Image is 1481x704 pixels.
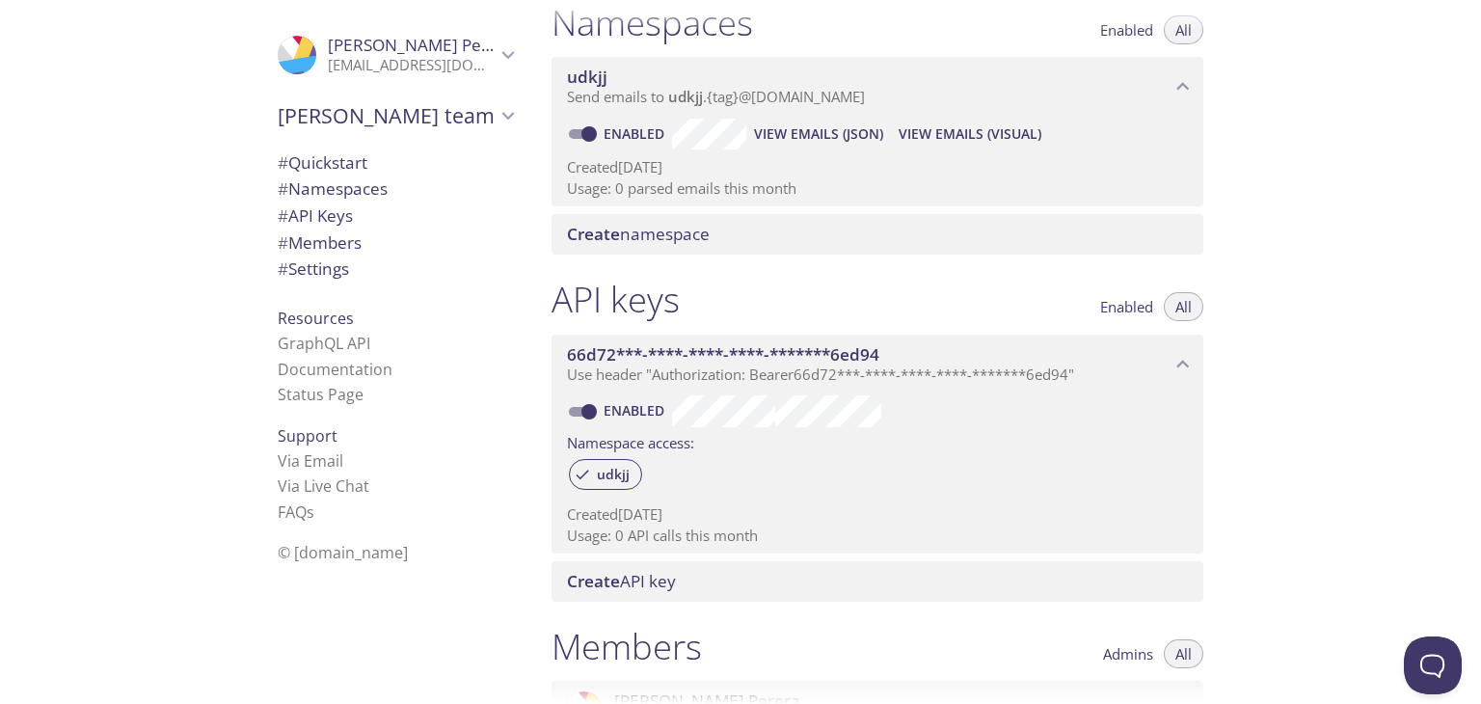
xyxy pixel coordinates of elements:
h1: Namespaces [552,1,753,44]
button: View Emails (Visual) [891,119,1049,149]
span: Resources [278,308,354,329]
span: API key [567,570,676,592]
div: udkjj [569,459,642,490]
span: Settings [278,257,349,280]
span: udkjj [567,66,607,88]
h1: Members [552,625,702,668]
div: udkjj namespace [552,57,1203,117]
button: Admins [1091,639,1165,668]
label: Namespace access: [567,427,694,455]
span: udkjj [585,466,641,483]
a: FAQ [278,501,314,523]
div: Ryan Perera [262,23,528,87]
span: # [278,204,288,227]
div: Namespaces [262,176,528,203]
span: Create [567,223,620,245]
div: Quickstart [262,149,528,176]
iframe: Help Scout Beacon - Open [1404,636,1462,694]
div: Ryan's team [262,91,528,141]
h1: API keys [552,278,680,321]
span: Support [278,425,337,447]
a: Enabled [601,124,672,143]
button: All [1164,292,1203,321]
a: Via Email [278,450,343,472]
span: [PERSON_NAME] team [278,102,496,129]
div: Create namespace [552,214,1203,255]
a: Documentation [278,359,392,380]
a: GraphQL API [278,333,370,354]
button: Enabled [1089,292,1165,321]
span: Members [278,231,362,254]
div: Members [262,230,528,257]
span: © [DOMAIN_NAME] [278,542,408,563]
p: Usage: 0 API calls this month [567,526,1188,546]
a: Enabled [601,401,672,420]
button: View Emails (JSON) [746,119,891,149]
span: View Emails (JSON) [754,122,883,146]
span: API Keys [278,204,353,227]
span: Quickstart [278,151,367,174]
span: s [307,501,314,523]
p: Created [DATE] [567,504,1188,525]
a: Via Live Chat [278,475,369,497]
div: API Keys [262,203,528,230]
p: Usage: 0 parsed emails this month [567,178,1188,199]
span: Create [567,570,620,592]
div: Create API Key [552,561,1203,602]
span: # [278,177,288,200]
p: [EMAIL_ADDRESS][DOMAIN_NAME] [328,56,496,75]
span: # [278,231,288,254]
span: udkjj [668,87,703,106]
span: View Emails (Visual) [899,122,1041,146]
p: Created [DATE] [567,157,1188,177]
span: # [278,151,288,174]
div: Team Settings [262,256,528,283]
span: # [278,257,288,280]
span: namespace [567,223,710,245]
span: Send emails to . {tag} @[DOMAIN_NAME] [567,87,865,106]
a: Status Page [278,384,364,405]
span: Namespaces [278,177,388,200]
button: All [1164,639,1203,668]
span: [PERSON_NAME] Perera [328,34,514,56]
